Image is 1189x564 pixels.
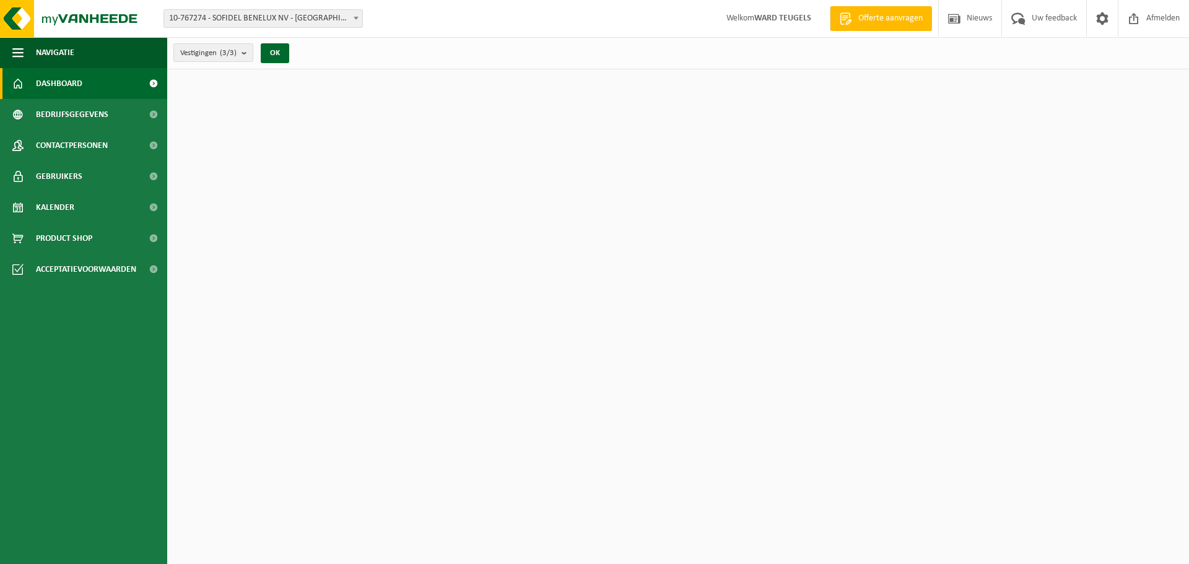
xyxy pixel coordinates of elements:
count: (3/3) [220,49,237,57]
span: Gebruikers [36,161,82,192]
span: Offerte aanvragen [855,12,926,25]
span: 10-767274 - SOFIDEL BENELUX NV - DUFFEL [164,10,362,27]
span: Bedrijfsgegevens [36,99,108,130]
button: Vestigingen(3/3) [173,43,253,62]
span: Navigatie [36,37,74,68]
span: 10-767274 - SOFIDEL BENELUX NV - DUFFEL [163,9,363,28]
span: Acceptatievoorwaarden [36,254,136,285]
a: Offerte aanvragen [830,6,932,31]
span: Contactpersonen [36,130,108,161]
span: Dashboard [36,68,82,99]
span: Vestigingen [180,44,237,63]
span: Kalender [36,192,74,223]
button: OK [261,43,289,63]
strong: WARD TEUGELS [754,14,811,23]
span: Product Shop [36,223,92,254]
